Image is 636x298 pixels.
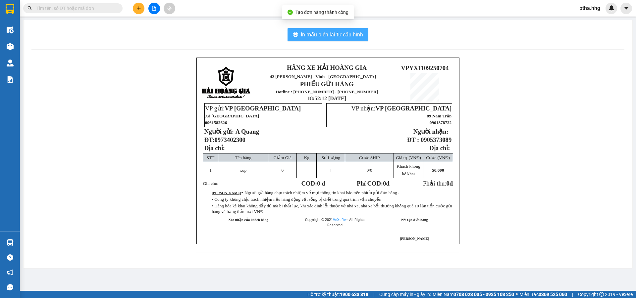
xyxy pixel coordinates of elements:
[215,136,245,143] span: 0973402300
[301,180,325,187] strong: COD:
[225,105,301,112] span: VP [GEOGRAPHIC_DATA]
[539,292,567,297] strong: 0369 525 060
[516,293,518,296] span: ⚪️
[293,32,298,38] span: printer
[446,180,449,187] span: 0
[201,66,251,99] img: logo
[375,105,451,112] span: VP [GEOGRAPHIC_DATA]
[7,26,14,33] img: warehouse-icon
[401,218,428,222] strong: NV tạo đơn hàng
[212,197,381,202] span: • Công ty không chịu trách nhiệm nếu hàng động vật sống bị chết trong quá trình vận chuyển
[609,5,614,11] img: icon-new-feature
[274,155,291,160] span: Giảm Giá
[288,28,368,41] button: printerIn mẫu biên lai tự cấu hình
[7,60,14,66] img: warehouse-icon
[407,136,419,143] strong: ĐT :
[572,291,573,298] span: |
[7,43,14,50] img: warehouse-icon
[235,155,251,160] span: Tên hàng
[322,155,340,160] span: Số Lượng
[359,155,380,160] span: Cước SHIP
[620,3,632,14] button: caret-down
[270,74,376,79] span: 42 [PERSON_NAME] - Vinh - [GEOGRAPHIC_DATA]
[432,168,444,173] span: 50.000
[204,128,234,135] strong: Người gửi:
[276,89,378,94] strong: Hotline : [PHONE_NUMBER] - [PHONE_NUMBER]
[301,30,363,39] span: In mẫu biên lai tự cấu hình
[6,4,14,14] img: logo-vxr
[379,291,431,298] span: Cung cấp máy in - giấy in:
[148,3,160,14] button: file-add
[205,120,227,125] span: 0961582626
[136,6,141,11] span: plus
[429,145,450,151] strong: Địa chỉ:
[7,239,14,246] img: warehouse-icon
[133,3,144,14] button: plus
[413,128,449,135] strong: Người nhận:
[450,180,453,187] span: đ
[453,292,514,297] strong: 0708 023 035 - 0935 103 250
[574,4,606,12] span: ptha.hhg
[204,136,245,143] strong: ĐT:
[7,269,13,276] span: notification
[421,136,451,143] span: 0905373089
[367,168,372,173] span: /0
[36,5,115,12] input: Tìm tên, số ĐT hoặc mã đơn
[305,218,365,227] span: Copyright © 2021 – All Rights Reserved
[367,168,369,173] span: 0
[396,155,421,160] span: Giá trị (VNĐ)
[357,180,390,187] strong: Phí COD: đ
[212,203,452,214] span: • Hàng hóa kê khai không đầy đủ mà bị thất lạc, khi xác định lỗi thuộc về nhà xe, nhà xe bồi thườ...
[212,191,241,195] strong: [PERSON_NAME]
[300,81,354,88] strong: PHIẾU GỬI HÀNG
[288,10,293,15] span: check-circle
[623,5,629,11] span: caret-down
[317,180,325,187] span: 0 đ
[423,180,453,187] span: Phải thu:
[205,113,259,118] span: Xã [GEOGRAPHIC_DATA]
[426,155,450,160] span: Cước (VNĐ)
[599,292,604,297] span: copyright
[430,120,452,125] span: 0961878722
[228,218,268,222] strong: Xác nhận của khách hàng
[282,168,284,173] span: 0
[242,190,399,195] span: • Người gửi hàng chịu trách nhiệm về mọi thông tin khai báo trên phiếu gửi đơn hàng .
[167,6,172,11] span: aim
[519,291,567,298] span: Miền Bắc
[304,155,309,160] span: Kg
[340,292,368,297] strong: 1900 633 818
[373,291,374,298] span: |
[209,168,212,173] span: 1
[330,168,332,173] span: 1
[400,237,429,240] span: [PERSON_NAME]
[397,164,420,176] span: Khách không kê khai
[7,76,14,83] img: solution-icon
[333,218,346,222] a: VeXeRe
[164,3,175,14] button: aim
[212,191,399,195] span: :
[7,254,13,261] span: question-circle
[307,96,346,101] span: 18:52:12 [DATE]
[236,128,259,135] span: A Quang
[307,291,368,298] span: Hỗ trợ kỹ thuật:
[207,155,215,160] span: STT
[152,6,156,11] span: file-add
[240,168,246,173] span: xop
[287,64,367,71] strong: HÃNG XE HẢI HOÀNG GIA
[427,113,451,118] span: 89 Nam Trân
[433,291,514,298] span: Miền Nam
[351,105,451,112] span: VP nhận:
[204,145,225,151] span: Địa chỉ:
[7,284,13,290] span: message
[401,64,449,71] span: VPYX1109250704
[203,181,218,186] span: Ghi chú:
[27,6,32,11] span: search
[205,105,301,112] span: VP gửi:
[383,180,386,187] span: 0
[295,10,348,15] span: Tạo đơn hàng thành công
